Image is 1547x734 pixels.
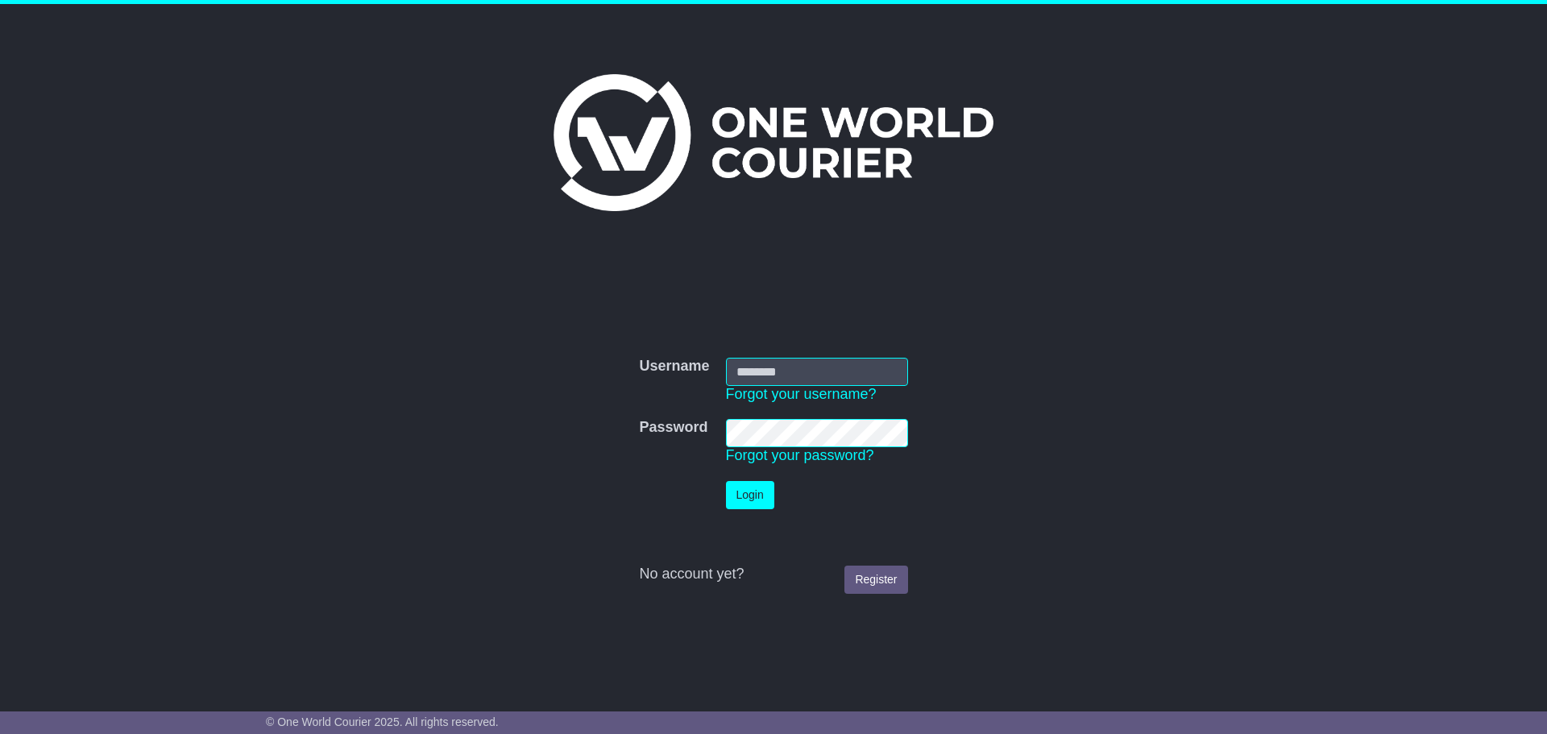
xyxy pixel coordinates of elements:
label: Username [639,358,709,375]
img: One World [554,74,993,211]
label: Password [639,419,707,437]
a: Forgot your password? [726,447,874,463]
div: No account yet? [639,566,907,583]
a: Register [844,566,907,594]
a: Forgot your username? [726,386,877,402]
span: © One World Courier 2025. All rights reserved. [266,715,499,728]
button: Login [726,481,774,509]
